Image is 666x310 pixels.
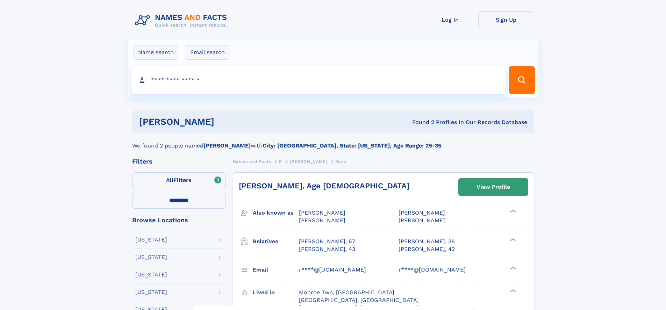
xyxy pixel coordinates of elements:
[459,179,528,195] a: View Profile
[399,245,455,253] a: [PERSON_NAME], 42
[134,45,178,60] label: Name search
[135,289,167,295] div: [US_STATE]
[253,264,299,276] h3: Email
[478,11,534,28] a: Sign Up
[299,238,355,245] a: [PERSON_NAME], 67
[253,236,299,247] h3: Relatives
[253,287,299,298] h3: Lived in
[139,117,313,126] h1: [PERSON_NAME]
[299,289,394,296] span: Monroe Twp, [GEOGRAPHIC_DATA]
[509,66,535,94] button: Search Button
[132,172,226,189] label: Filters
[132,217,226,223] div: Browse Locations
[335,159,346,164] span: Reno
[290,159,327,164] span: [PERSON_NAME]
[508,237,517,242] div: ❯
[132,158,226,165] div: Filters
[132,133,534,150] div: We found 2 people named with .
[477,179,510,195] div: View Profile
[299,297,419,303] span: [GEOGRAPHIC_DATA], [GEOGRAPHIC_DATA]
[290,157,327,166] a: [PERSON_NAME]
[233,157,271,166] a: Names and Facts
[253,207,299,219] h3: Also known as
[508,288,517,293] div: ❯
[239,181,409,190] a: [PERSON_NAME], Age [DEMOGRAPHIC_DATA]
[186,45,229,60] label: Email search
[263,142,441,149] b: City: [GEOGRAPHIC_DATA], State: [US_STATE], Age Range: 25-35
[422,11,478,28] a: Log In
[299,209,345,216] span: [PERSON_NAME]
[508,209,517,214] div: ❯
[399,217,445,224] span: [PERSON_NAME]
[313,118,527,126] div: Found 2 Profiles In Our Records Database
[399,209,445,216] span: [PERSON_NAME]
[131,66,506,94] input: search input
[508,266,517,270] div: ❯
[279,157,282,166] a: R
[135,272,167,277] div: [US_STATE]
[299,245,355,253] a: [PERSON_NAME], 43
[299,217,345,224] span: [PERSON_NAME]
[132,11,233,30] img: Logo Names and Facts
[166,177,173,183] span: All
[135,254,167,260] div: [US_STATE]
[279,159,282,164] span: R
[135,237,167,243] div: [US_STATE]
[399,238,455,245] a: [PERSON_NAME], 38
[203,142,251,149] b: [PERSON_NAME]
